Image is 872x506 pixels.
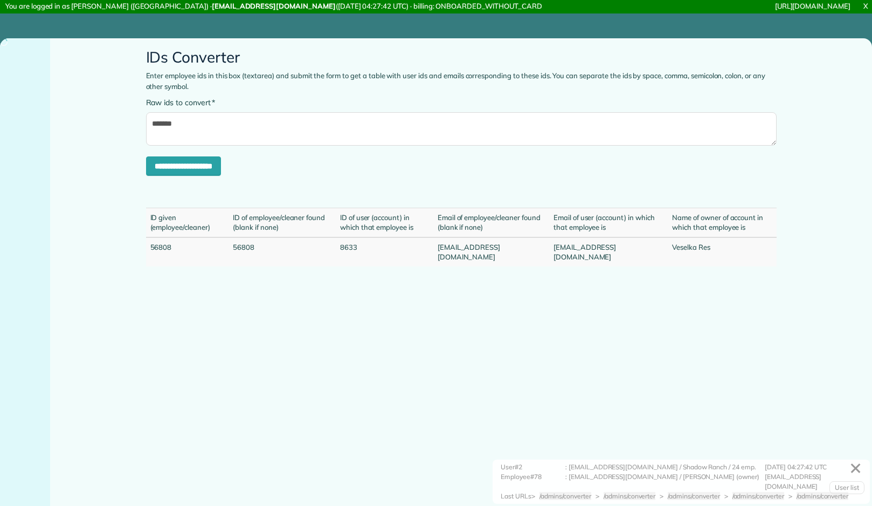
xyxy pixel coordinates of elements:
td: ID given (employee/cleaner) [146,208,229,237]
span: /admins/converter [539,492,591,500]
td: 8633 [336,237,433,266]
strong: [EMAIL_ADDRESS][DOMAIN_NAME] [212,2,336,10]
a: [URL][DOMAIN_NAME] [775,2,850,10]
td: Email of employee/cleaner found (blank if none) [433,208,549,237]
div: [DATE] 04:27:42 UTC [765,462,862,472]
div: > > > > > [531,491,853,501]
a: User list [829,481,864,494]
div: : [EMAIL_ADDRESS][DOMAIN_NAME] / [PERSON_NAME] (owner) [565,472,765,491]
p: Enter employee ids in this box (textarea) and submit the form to get a table with user ids and em... [146,71,777,92]
span: /admins/converter [732,492,784,500]
div: Employee#78 [501,472,565,491]
span: /admins/converter [604,492,655,500]
td: ID of user (account) in which that employee is [336,208,433,237]
a: ✕ [844,455,867,482]
td: ID of employee/cleaner found (blank if none) [229,208,336,237]
td: [EMAIL_ADDRESS][DOMAIN_NAME] [433,237,549,266]
h2: IDs Converter [146,49,777,66]
td: 56808 [229,237,336,266]
td: 56808 [146,237,229,266]
div: : [EMAIL_ADDRESS][DOMAIN_NAME] / Shadow Ranch / 24 emp. [565,462,765,472]
label: Raw ids to convert [146,97,216,108]
div: User#2 [501,462,565,472]
span: /admins/converter [668,492,719,500]
td: Email of user (account) in which that employee is [549,208,668,237]
div: [EMAIL_ADDRESS][DOMAIN_NAME] [765,472,862,491]
td: Name of owner of account in which that employee is [668,208,776,237]
td: Veselka Res [668,237,776,266]
div: Last URLs [501,491,531,501]
span: /admins/converter [797,492,848,500]
td: [EMAIL_ADDRESS][DOMAIN_NAME] [549,237,668,266]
